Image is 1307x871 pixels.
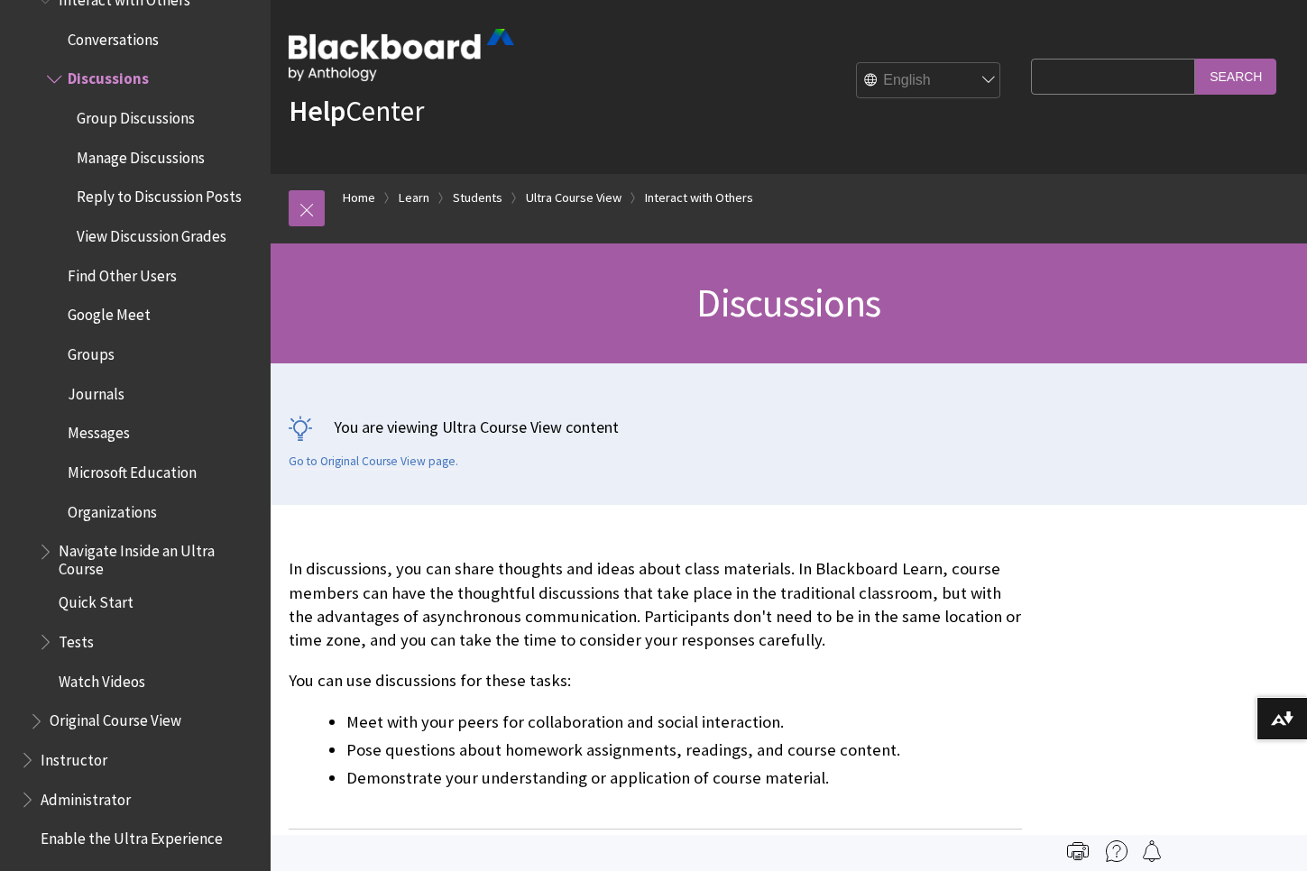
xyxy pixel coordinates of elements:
[289,669,1022,692] p: You can use discussions for these tasks:
[77,221,226,245] span: View Discussion Grades
[50,706,181,730] span: Original Course View
[346,766,1022,791] li: Demonstrate your understanding or application of course material.
[1141,840,1163,862] img: Follow this page
[68,339,115,363] span: Groups
[1067,840,1089,862] img: Print
[59,588,133,612] span: Quick Start
[289,557,1022,652] p: In discussions, you can share thoughts and ideas about class materials. In Blackboard Learn, cour...
[77,103,195,127] span: Group Discussions
[68,300,151,325] span: Google Meet
[68,64,149,88] span: Discussions
[289,93,345,129] strong: Help
[41,745,107,769] span: Instructor
[346,738,1022,763] li: Pose questions about homework assignments, readings, and course content.
[68,497,157,521] span: Organizations
[1195,59,1276,94] input: Search
[68,418,130,443] span: Messages
[59,627,94,651] span: Tests
[1106,840,1128,862] img: More help
[59,666,145,691] span: Watch Videos
[289,454,458,470] a: Go to Original Course View page.
[41,824,223,848] span: Enable the Ultra Experience
[77,182,242,206] span: Reply to Discussion Posts
[857,63,1001,99] select: Site Language Selector
[526,187,621,209] a: Ultra Course View
[696,278,880,327] span: Discussions
[77,142,205,167] span: Manage Discussions
[41,784,131,809] span: Administrator
[68,261,177,285] span: Find Other Users
[68,24,159,49] span: Conversations
[343,187,375,209] a: Home
[399,187,429,209] a: Learn
[68,457,197,481] span: Microsoft Education
[289,29,514,81] img: Blackboard by Anthology
[645,187,753,209] a: Interact with Others
[346,710,1022,735] li: Meet with your peers for collaboration and social interaction.
[289,416,1289,438] p: You are viewing Ultra Course View content
[289,93,424,129] a: HelpCenter
[59,536,258,579] span: Navigate Inside an Ultra Course
[68,379,124,403] span: Journals
[453,187,502,209] a: Students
